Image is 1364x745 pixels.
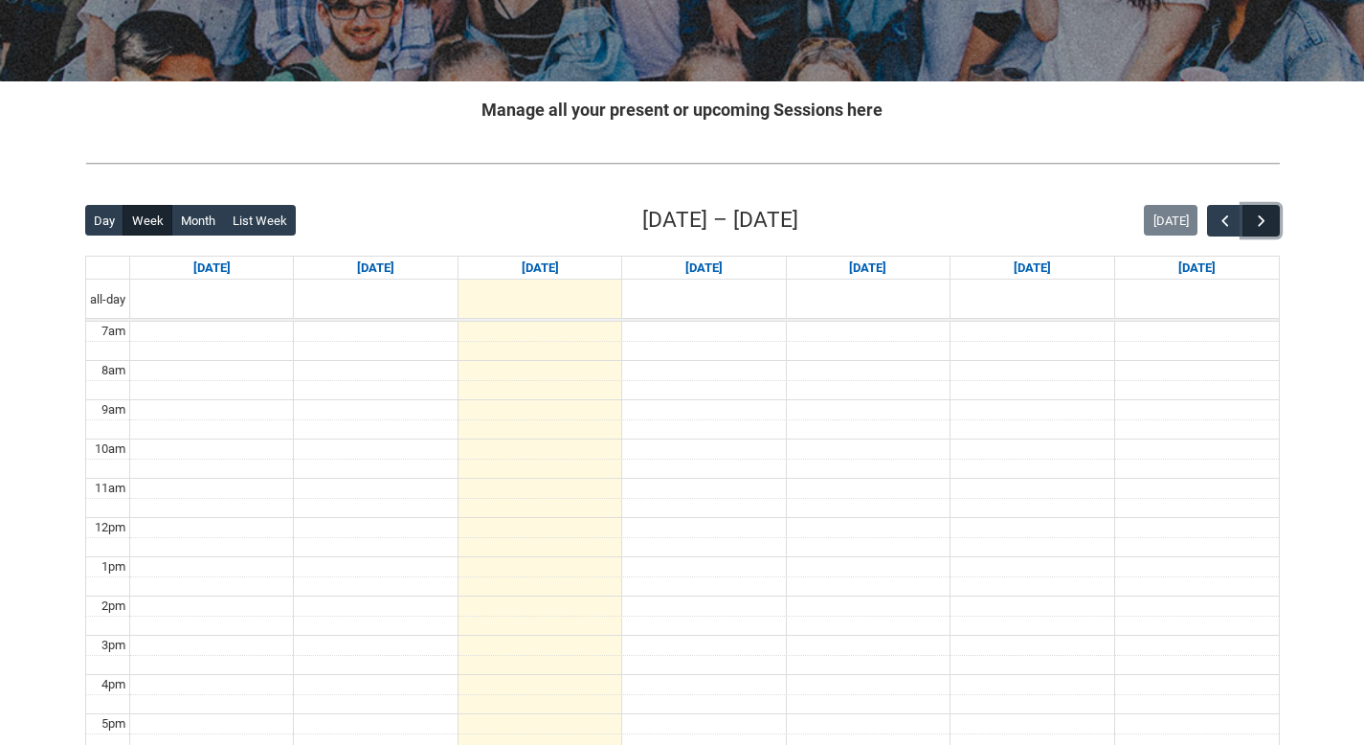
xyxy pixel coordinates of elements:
[223,205,296,236] button: List Week
[1242,205,1279,237] button: Next Week
[98,322,129,341] div: 7am
[98,557,129,576] div: 1pm
[171,205,224,236] button: Month
[1010,257,1055,280] a: Go to September 12, 2025
[1207,205,1243,237] button: Previous Week
[98,597,129,616] div: 2pm
[98,675,129,694] div: 4pm
[91,479,129,498] div: 11am
[682,257,727,280] a: Go to September 10, 2025
[85,97,1280,123] h2: Manage all your present or upcoming Sessions here
[98,361,129,380] div: 8am
[123,205,172,236] button: Week
[91,518,129,537] div: 12pm
[190,257,235,280] a: Go to September 7, 2025
[98,636,129,655] div: 3pm
[98,714,129,734] div: 5pm
[642,204,798,237] h2: [DATE] – [DATE]
[1174,257,1219,280] a: Go to September 13, 2025
[85,153,1280,173] img: REDU_GREY_LINE
[1144,205,1197,236] button: [DATE]
[353,257,398,280] a: Go to September 8, 2025
[91,440,129,459] div: 10am
[85,205,124,236] button: Day
[518,257,563,280] a: Go to September 9, 2025
[86,290,129,309] span: all-day
[98,400,129,419] div: 9am
[845,257,890,280] a: Go to September 11, 2025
